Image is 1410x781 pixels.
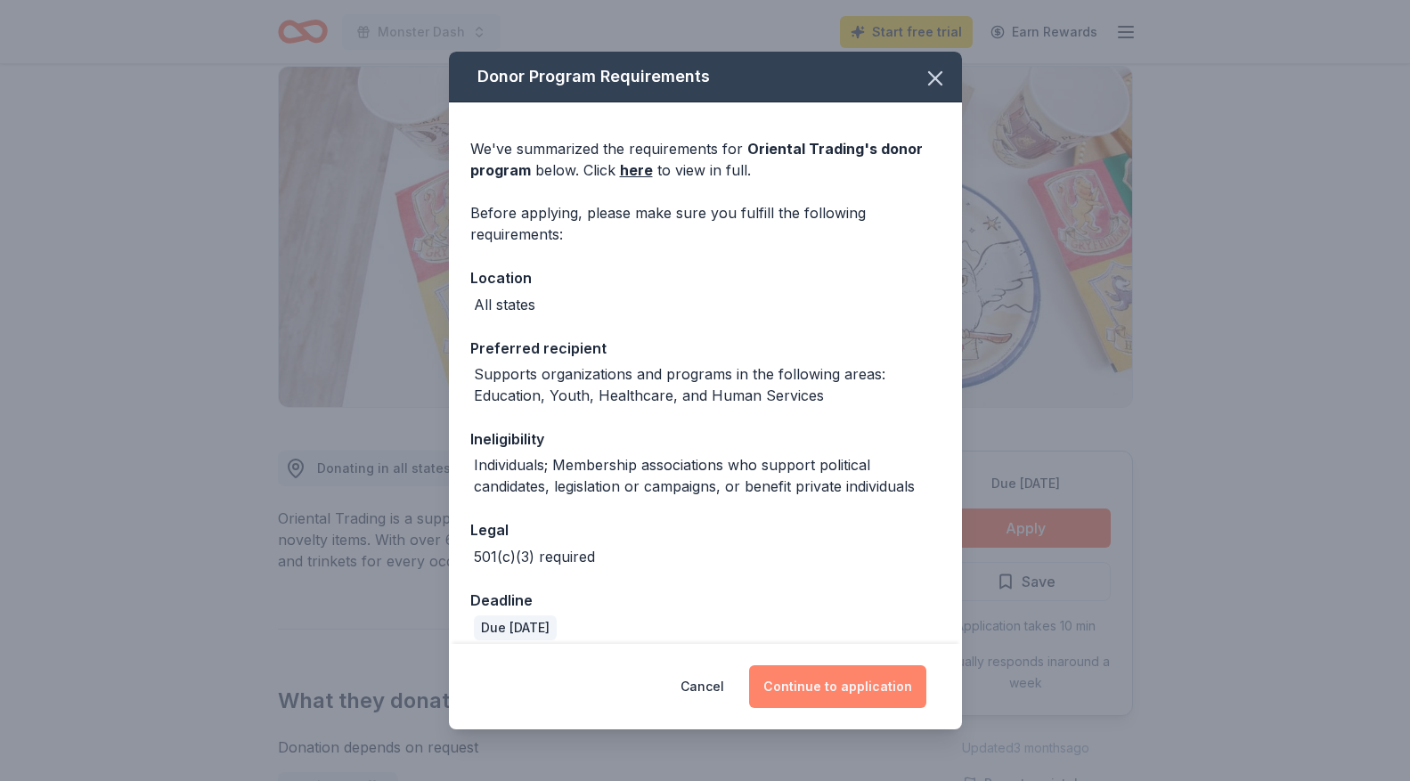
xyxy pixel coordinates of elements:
div: Legal [470,518,941,541]
div: Deadline [470,589,941,612]
div: Before applying, please make sure you fulfill the following requirements: [470,202,941,245]
div: All states [474,294,535,315]
button: Continue to application [749,665,926,708]
a: here [620,159,653,181]
div: Ineligibility [470,427,941,451]
div: 501(c)(3) required [474,546,595,567]
div: Preferred recipient [470,337,941,360]
div: We've summarized the requirements for below. Click to view in full. [470,138,941,181]
div: Individuals; Membership associations who support political candidates, legislation or campaigns, ... [474,454,941,497]
div: Donor Program Requirements [449,52,962,102]
div: Due [DATE] [474,615,557,640]
div: Location [470,266,941,289]
div: Supports organizations and programs in the following areas: Education, Youth, Healthcare, and Hum... [474,363,941,406]
button: Cancel [681,665,724,708]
